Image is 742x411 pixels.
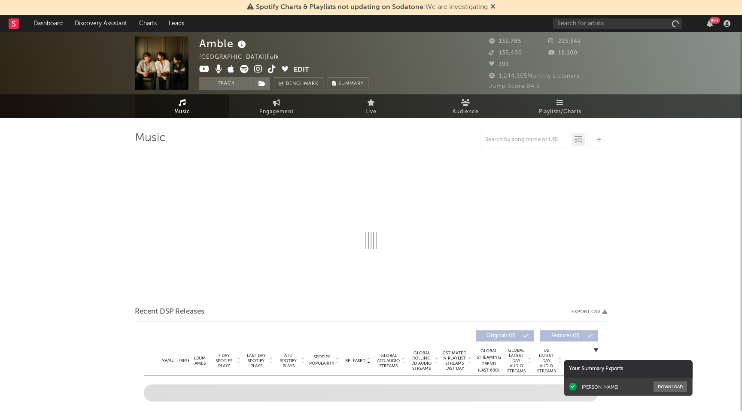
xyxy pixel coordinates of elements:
[489,39,521,44] span: 132,785
[489,50,522,56] span: 135,400
[245,353,268,369] span: Last Day Spotify Plays
[490,4,496,11] span: Dismiss
[489,73,580,79] span: 1,244,505 Monthly Listeners
[481,333,521,338] span: Originals ( 0 )
[548,50,578,56] span: 18,100
[324,94,418,118] a: Live
[564,360,693,378] div: Your Summary Exports
[309,354,335,367] span: Spotify Popularity
[707,20,713,27] button: 99+
[161,357,174,364] div: Name
[539,107,581,117] span: Playlists/Charts
[229,94,324,118] a: Engagement
[199,77,253,90] button: Track
[582,384,618,390] div: [PERSON_NAME]
[546,333,585,338] span: Features ( 0 )
[548,39,581,44] span: 225,342
[476,348,502,374] div: Global Streaming Trend (Last 60D)
[256,4,488,11] span: : We are investigating
[286,79,319,89] span: Benchmark
[191,356,206,366] span: Album Names
[199,52,299,63] div: [GEOGRAPHIC_DATA] | Folk
[274,77,323,90] a: Benchmark
[453,107,479,117] span: Audience
[169,358,194,363] span: Copyright
[506,348,526,374] span: Global Latest Day Audio Streams
[513,94,607,118] a: Playlists/Charts
[256,4,423,11] span: Spotify Charts & Playlists not updating on Sodatone
[481,136,572,143] input: Search by song name or URL
[410,351,433,371] span: Global Rolling 7D Audio Streams
[418,94,513,118] a: Audience
[135,94,229,118] a: Music
[476,330,534,341] button: Originals(0)
[365,107,377,117] span: Live
[328,77,368,90] button: Summary
[536,348,556,374] span: US Latest Day Audio Streams
[69,15,133,32] a: Discovery Assistant
[213,353,235,369] span: 7 Day Spotify Plays
[133,15,163,32] a: Charts
[654,381,687,392] button: Download
[27,15,69,32] a: Dashboard
[163,15,190,32] a: Leads
[338,82,364,86] span: Summary
[540,330,598,341] button: Features(0)
[277,353,300,369] span: ATD Spotify Plays
[553,18,682,29] input: Search for artists
[572,309,607,314] button: Export CSV
[709,17,720,24] div: 99 +
[443,351,466,371] span: Estimated % Playlist Streams Last Day
[174,107,190,117] span: Music
[489,62,509,67] span: 391
[294,65,309,76] button: Edit
[259,107,294,117] span: Engagement
[199,36,248,51] div: Amble
[377,353,400,369] span: Global ATD Audio Streams
[489,84,540,89] span: Jump Score: 84.5
[135,307,204,317] span: Recent DSP Releases
[345,358,365,363] span: Released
